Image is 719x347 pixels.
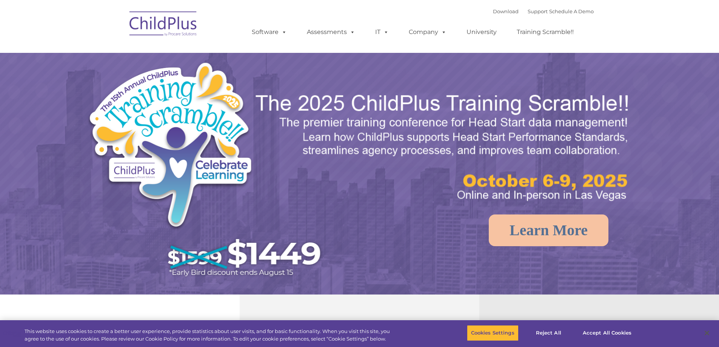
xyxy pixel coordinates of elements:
[467,325,519,341] button: Cookies Settings
[368,25,396,40] a: IT
[244,25,294,40] a: Software
[525,325,572,341] button: Reject All
[493,8,519,14] a: Download
[299,25,363,40] a: Assessments
[509,25,581,40] a: Training Scramble!!
[126,6,201,44] img: ChildPlus by Procare Solutions
[25,328,396,342] div: This website uses cookies to create a better user experience, provide statistics about user visit...
[401,25,454,40] a: Company
[528,8,548,14] a: Support
[699,325,715,341] button: Close
[579,325,636,341] button: Accept All Cookies
[459,25,504,40] a: University
[549,8,594,14] a: Schedule A Demo
[489,214,608,246] a: Learn More
[493,8,594,14] font: |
